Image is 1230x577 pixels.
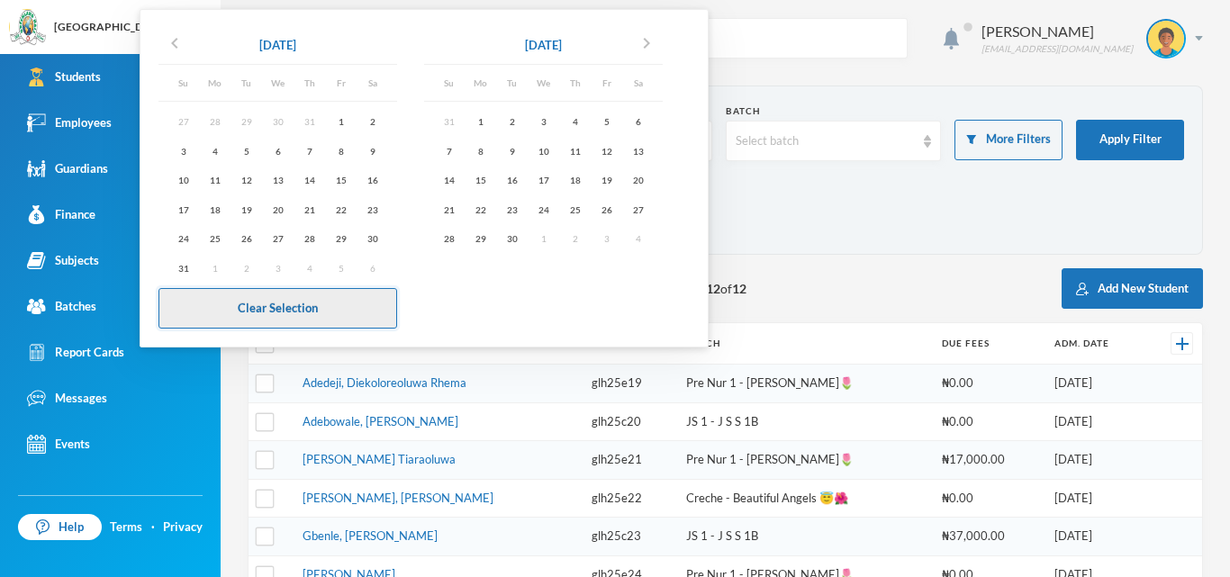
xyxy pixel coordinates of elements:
[325,198,357,221] div: 22
[325,111,357,133] div: 1
[167,74,199,92] div: Su
[199,198,231,221] div: 18
[591,111,622,133] div: 5
[167,257,199,279] div: 31
[933,479,1045,518] td: ₦0.00
[231,198,262,221] div: 19
[933,402,1045,441] td: ₦0.00
[231,74,262,92] div: Tu
[167,169,199,192] div: 10
[27,159,108,178] div: Guardians
[158,32,191,60] button: chevron_left
[559,111,591,133] div: 4
[496,74,528,92] div: Tu
[325,74,357,92] div: Fr
[294,198,325,221] div: 21
[528,169,559,192] div: 17
[465,111,496,133] div: 1
[677,479,934,518] td: Creche - Beautiful Angels 😇🌺
[164,32,185,54] i: chevron_left
[1045,323,1146,365] th: Adm. Date
[262,198,294,221] div: 20
[259,37,296,55] div: [DATE]
[622,111,654,133] div: 6
[303,452,456,466] a: [PERSON_NAME] Tiaraoluwa
[54,19,167,35] div: [GEOGRAPHIC_DATA]
[1045,402,1146,441] td: [DATE]
[357,140,388,162] div: 9
[465,140,496,162] div: 8
[231,228,262,250] div: 26
[528,111,559,133] div: 3
[528,140,559,162] div: 10
[158,288,397,329] button: Clear Selection
[583,479,677,518] td: glh25e22
[1045,441,1146,480] td: [DATE]
[933,518,1045,556] td: ₦37,000.00
[591,140,622,162] div: 12
[981,42,1133,56] div: [EMAIL_ADDRESS][DOMAIN_NAME]
[465,169,496,192] div: 15
[677,323,934,365] th: Batch
[231,169,262,192] div: 12
[933,441,1045,480] td: ₦17,000.00
[1045,479,1146,518] td: [DATE]
[357,198,388,221] div: 23
[496,140,528,162] div: 9
[496,198,528,221] div: 23
[1045,365,1146,403] td: [DATE]
[231,140,262,162] div: 5
[591,198,622,221] div: 26
[1076,120,1184,160] button: Apply Filter
[496,228,528,250] div: 30
[262,169,294,192] div: 13
[10,10,46,46] img: logo
[357,111,388,133] div: 2
[433,169,465,192] div: 14
[677,441,934,480] td: Pre Nur 1 - [PERSON_NAME]🌷
[110,518,142,536] a: Terms
[433,228,465,250] div: 28
[357,228,388,250] div: 30
[622,74,654,92] div: Sa
[465,74,496,92] div: Mo
[27,251,99,270] div: Subjects
[622,198,654,221] div: 27
[325,140,357,162] div: 8
[199,140,231,162] div: 4
[27,297,96,316] div: Batches
[736,132,916,150] div: Select batch
[262,228,294,250] div: 27
[199,74,231,92] div: Mo
[1148,21,1184,57] img: STUDENT
[496,111,528,133] div: 2
[433,198,465,221] div: 21
[325,169,357,192] div: 15
[933,323,1045,365] th: Due Fees
[167,198,199,221] div: 17
[496,169,528,192] div: 16
[528,74,559,92] div: We
[294,228,325,250] div: 28
[27,113,112,132] div: Employees
[677,365,934,403] td: Pre Nur 1 - [PERSON_NAME]🌷
[559,169,591,192] div: 18
[357,169,388,192] div: 16
[1062,268,1203,309] button: Add New Student
[27,343,124,362] div: Report Cards
[732,281,746,296] b: 12
[622,169,654,192] div: 20
[622,140,654,162] div: 13
[18,514,102,541] a: Help
[528,198,559,221] div: 24
[199,228,231,250] div: 25
[933,365,1045,403] td: ₦0.00
[151,518,155,536] div: ·
[677,402,934,441] td: JS 1 - J S S 1B
[583,402,677,441] td: glh25c20
[981,21,1133,42] div: [PERSON_NAME]
[167,228,199,250] div: 24
[294,140,325,162] div: 7
[559,198,591,221] div: 25
[27,389,107,408] div: Messages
